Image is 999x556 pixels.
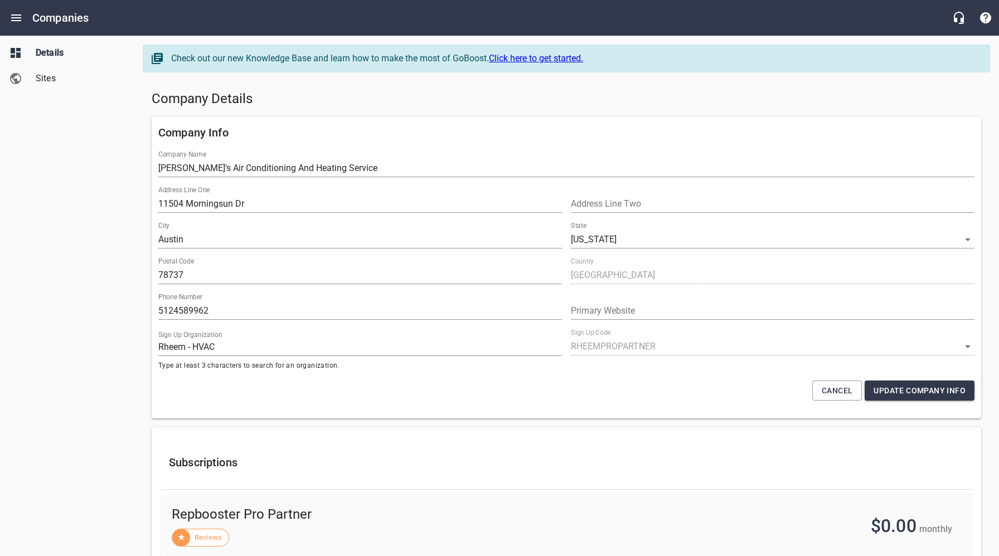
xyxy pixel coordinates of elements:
h6: Subscriptions [169,453,964,471]
h5: Company Details [152,90,981,108]
button: Cancel [812,381,862,401]
label: City [158,222,169,229]
div: Check out our new Knowledge Base and learn how to make the most of GoBoost. [171,52,978,65]
label: Sign Up Code [571,329,610,336]
label: State [571,222,586,229]
label: Country [571,258,594,265]
label: Company Name [158,151,206,158]
span: $0.00 [871,515,916,537]
span: Update Company Info [874,384,966,398]
button: Live Chat [945,4,972,31]
span: Reviews [188,532,229,543]
button: Update Company Info [865,381,974,401]
label: Postal Code [158,258,194,265]
input: Start typing to search organizations [158,338,562,356]
button: Open drawer [3,4,30,31]
label: Phone Number [158,294,202,300]
button: Support Portal [972,4,999,31]
h6: Company Info [158,124,974,142]
span: Cancel [822,384,852,398]
h6: Companies [32,9,89,27]
a: Click here to get started. [489,53,583,64]
span: Repbooster Pro Partner [172,506,583,524]
div: Reviews [172,529,229,547]
span: Type at least 3 characters to search for an organization. [158,360,562,372]
label: Address Line One [158,187,210,193]
span: Details [36,46,120,60]
span: monthly [919,524,952,534]
span: Sites [36,72,120,85]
